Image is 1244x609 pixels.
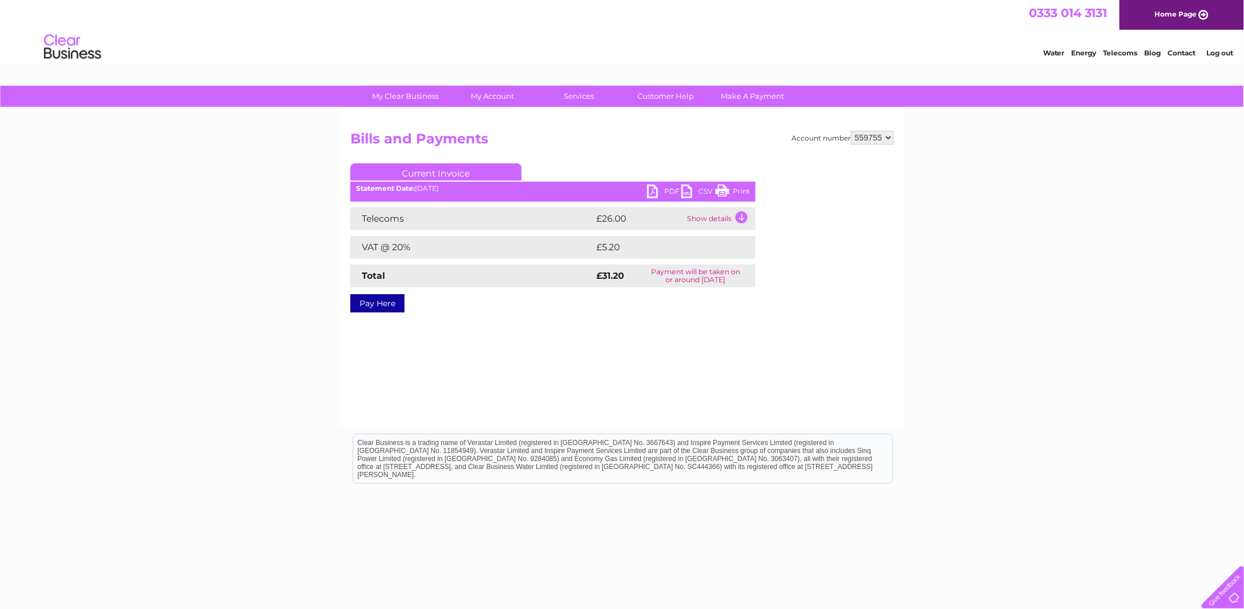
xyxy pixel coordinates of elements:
a: Blog [1145,49,1161,57]
a: Customer Help [619,86,713,107]
div: [DATE] [350,185,756,193]
a: Contact [1168,49,1196,57]
div: Account number [791,131,894,145]
strong: Total [362,270,385,281]
a: PDF [647,185,681,201]
a: Services [532,86,627,107]
a: Water [1043,49,1065,57]
b: Statement Date: [356,184,415,193]
h2: Bills and Payments [350,131,894,153]
a: Pay Here [350,294,405,312]
a: Telecoms [1104,49,1138,57]
div: Clear Business is a trading name of Verastar Limited (registered in [GEOGRAPHIC_DATA] No. 3667643... [353,6,892,55]
a: 0333 014 3131 [1029,6,1108,20]
td: VAT @ 20% [350,236,593,259]
img: logo.png [43,30,102,65]
a: Log out [1206,49,1233,57]
a: My Clear Business [359,86,453,107]
strong: £31.20 [596,270,624,281]
a: Print [716,185,750,201]
a: CSV [681,185,716,201]
td: Show details [684,207,756,230]
td: Telecoms [350,207,593,230]
td: Payment will be taken on or around [DATE] [636,265,756,287]
td: £26.00 [593,207,684,230]
a: My Account [446,86,540,107]
a: Make A Payment [706,86,800,107]
td: £5.20 [593,236,729,259]
a: Energy [1072,49,1097,57]
a: Current Invoice [350,163,522,181]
